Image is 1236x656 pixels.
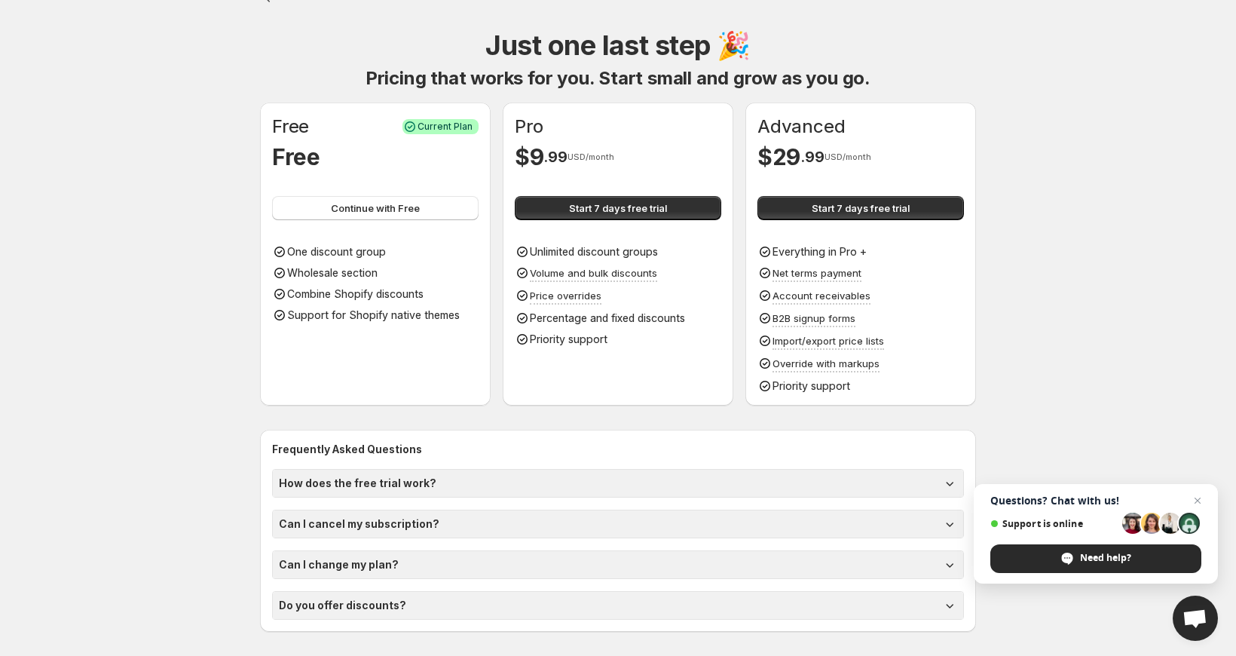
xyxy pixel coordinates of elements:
[568,152,614,161] span: USD/month
[543,148,567,166] span: . 99
[757,142,800,172] h1: $ 29
[772,379,850,392] span: Priority support
[485,27,750,63] h1: Just one last step 🎉
[772,335,884,347] span: Import/export price lists
[279,517,439,532] h1: Can I cancel my subscription?
[1080,551,1131,565] span: Need help?
[366,66,870,90] h1: Pricing that works for you. Start small and grow as you go.
[287,265,378,280] p: Wholesale section
[772,290,870,302] span: Account receivables
[530,311,685,324] span: Percentage and fixed discounts
[515,115,543,139] h1: Pro
[1173,596,1218,641] a: Open chat
[287,287,424,302] p: Combine Shopify discounts
[287,244,386,259] p: One discount group
[530,267,657,279] span: Volume and bulk discounts
[772,267,861,279] span: Net terms payment
[772,357,880,369] span: Override with markups
[772,312,855,324] span: B2B signup forms
[287,308,460,323] p: Support for Shopify native themes
[757,196,964,220] button: Start 7 days free trial
[990,544,1201,573] span: Need help?
[515,142,543,172] h1: $ 9
[515,196,721,220] button: Start 7 days free trial
[418,121,473,133] span: Current Plan
[530,333,607,345] span: Priority support
[990,495,1201,507] span: Questions? Chat with us!
[772,245,867,258] span: Everything in Pro +
[279,557,399,572] h1: Can I change my plan?
[331,201,420,216] span: Continue with Free
[569,201,667,216] span: Start 7 days free trial
[272,115,309,139] h1: Free
[990,518,1117,529] span: Support is online
[272,196,479,220] button: Continue with Free
[800,148,824,166] span: . 99
[825,152,871,161] span: USD/month
[530,245,658,258] span: Unlimited discount groups
[812,201,910,216] span: Start 7 days free trial
[757,115,845,139] h1: Advanced
[279,598,406,613] h1: Do you offer discounts?
[530,290,601,302] span: Price overrides
[279,476,436,491] h1: How does the free trial work?
[272,142,320,172] h1: Free
[272,442,964,457] h2: Frequently Asked Questions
